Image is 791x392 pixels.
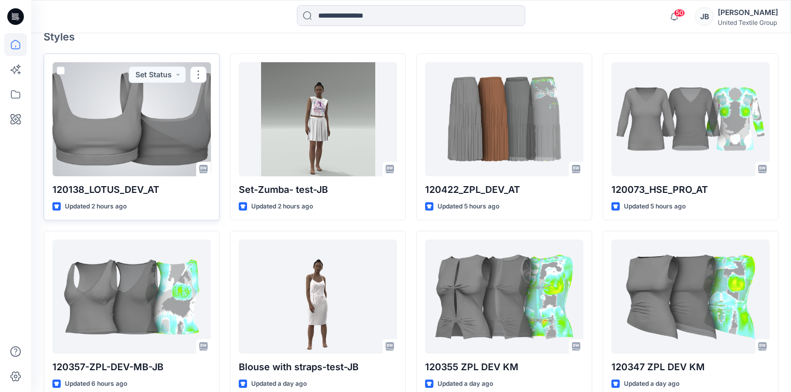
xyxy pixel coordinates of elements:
p: Updated 5 hours ago [438,201,499,212]
a: Blouse with straps-test-JB [239,240,397,354]
a: 120357-ZPL-DEV-MB-JB [52,240,211,354]
p: Updated a day ago [438,379,493,389]
div: JB [695,7,714,26]
p: Updated a day ago [251,379,307,389]
h4: Styles [44,31,779,43]
p: 120357-ZPL-DEV-MB-JB [52,360,211,374]
p: 120355 ZPL DEV KM [425,360,583,374]
p: Updated 2 hours ago [65,201,127,212]
p: 120073_HSE_PRO_AT [611,183,770,197]
p: Updated 5 hours ago [624,201,686,212]
p: Blouse with straps-test-JB [239,360,397,374]
p: 120347 ZPL DEV KM [611,360,770,374]
p: Set-Zumba- test-JB [239,183,397,197]
a: 120355 ZPL DEV KM [425,240,583,354]
span: 50 [674,9,685,17]
div: [PERSON_NAME] [718,6,778,19]
div: United Textile Group [718,19,778,26]
a: 120073_HSE_PRO_AT [611,62,770,176]
p: 120138_LOTUS_DEV_AT [52,183,211,197]
p: Updated a day ago [624,379,679,389]
a: Set-Zumba- test-JB [239,62,397,176]
a: 120347 ZPL DEV KM [611,240,770,354]
a: 120422_ZPL_DEV_AT [425,62,583,176]
p: Updated 2 hours ago [251,201,313,212]
a: 120138_LOTUS_DEV_AT [52,62,211,176]
p: 120422_ZPL_DEV_AT [425,183,583,197]
p: Updated 6 hours ago [65,379,127,389]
